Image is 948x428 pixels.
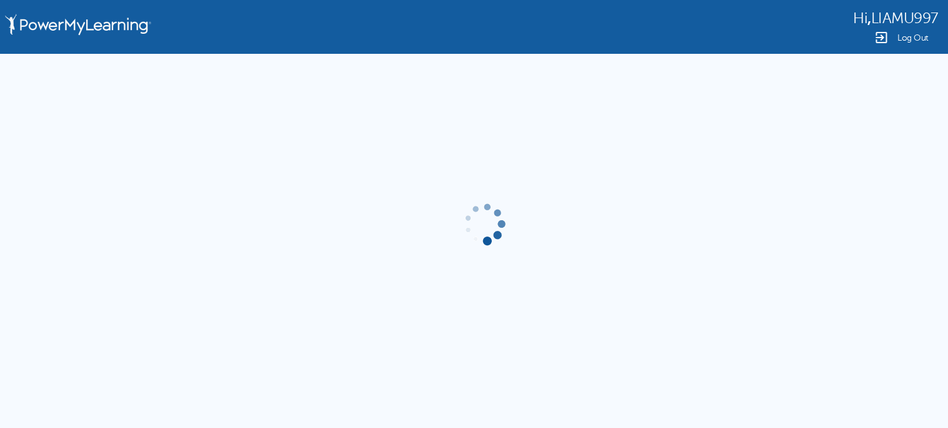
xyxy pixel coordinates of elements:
[897,33,929,43] span: Log Out
[871,10,938,27] span: LIAMU997
[853,9,938,27] div: ,
[461,201,507,247] img: gif-load2.gif
[853,10,867,27] span: Hi
[874,30,889,45] img: Logout Icon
